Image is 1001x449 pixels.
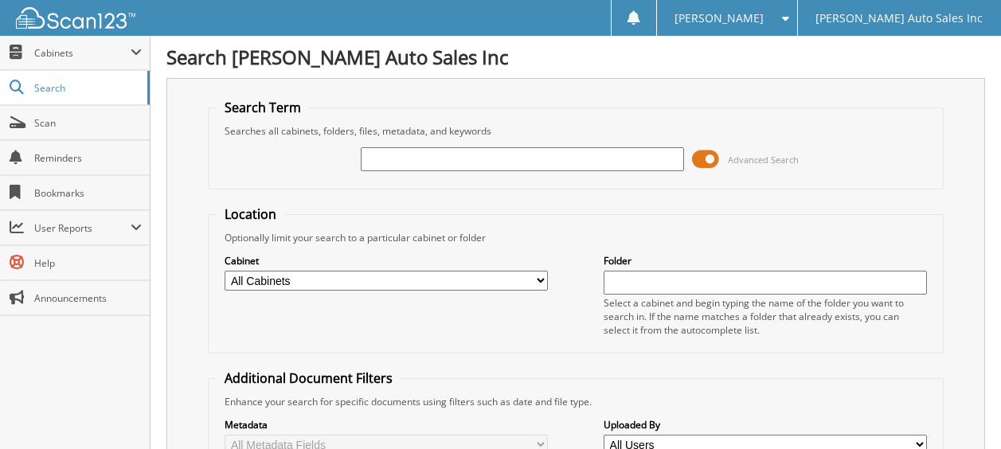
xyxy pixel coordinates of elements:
div: Select a cabinet and begin typing the name of the folder you want to search in. If the name match... [604,296,927,337]
span: [PERSON_NAME] [675,14,764,23]
legend: Additional Document Filters [217,369,401,387]
span: Cabinets [34,46,131,60]
span: Announcements [34,291,142,305]
label: Cabinet [225,254,548,267]
div: Optionally limit your search to a particular cabinet or folder [217,231,934,244]
span: Reminders [34,151,142,165]
span: Search [34,81,139,95]
span: Advanced Search [728,154,799,166]
label: Metadata [225,418,548,431]
span: Help [34,256,142,270]
img: scan123-logo-white.svg [16,7,135,29]
span: [PERSON_NAME] Auto Sales Inc [815,14,983,23]
span: User Reports [34,221,131,235]
legend: Search Term [217,99,309,116]
span: Bookmarks [34,186,142,200]
span: Scan [34,116,142,130]
label: Uploaded By [604,418,927,431]
div: Searches all cabinets, folders, files, metadata, and keywords [217,124,934,138]
label: Folder [604,254,927,267]
div: Enhance your search for specific documents using filters such as date and file type. [217,395,934,408]
h1: Search [PERSON_NAME] Auto Sales Inc [166,44,985,70]
legend: Location [217,205,284,223]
